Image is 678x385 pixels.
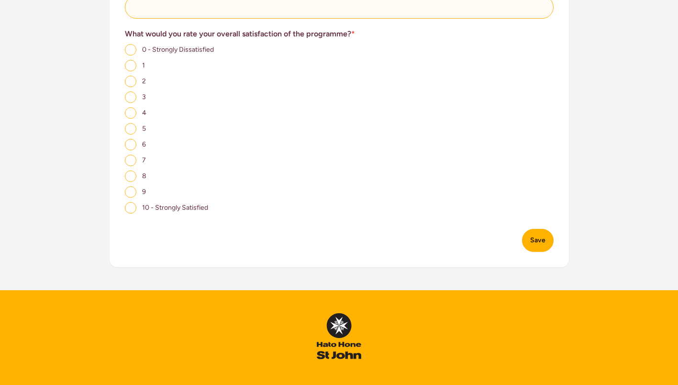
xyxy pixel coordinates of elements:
[125,44,136,56] input: 0 - Strongly Dissatisfied
[142,156,146,164] span: 7
[125,91,136,103] input: 3
[142,140,146,148] span: 6
[522,229,554,252] button: Save
[142,45,214,54] span: 0 - Strongly Dissatisfied
[142,93,146,101] span: 3
[125,170,136,182] input: 8
[125,123,136,135] input: 5
[142,61,145,69] span: 1
[125,60,136,71] input: 1
[142,109,146,117] span: 4
[142,125,146,133] span: 5
[142,77,146,85] span: 2
[125,107,136,119] input: 4
[142,172,146,180] span: 8
[125,28,554,40] h3: What would you rate your overall satisfaction of the programme?
[142,204,208,212] span: 10 - Strongly Satisfied
[125,202,136,214] input: 10 - Strongly Satisfied
[317,313,361,359] img: InPulse
[142,188,146,196] span: 9
[125,76,136,87] input: 2
[125,139,136,150] input: 6
[125,186,136,198] input: 9
[125,155,136,166] input: 7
